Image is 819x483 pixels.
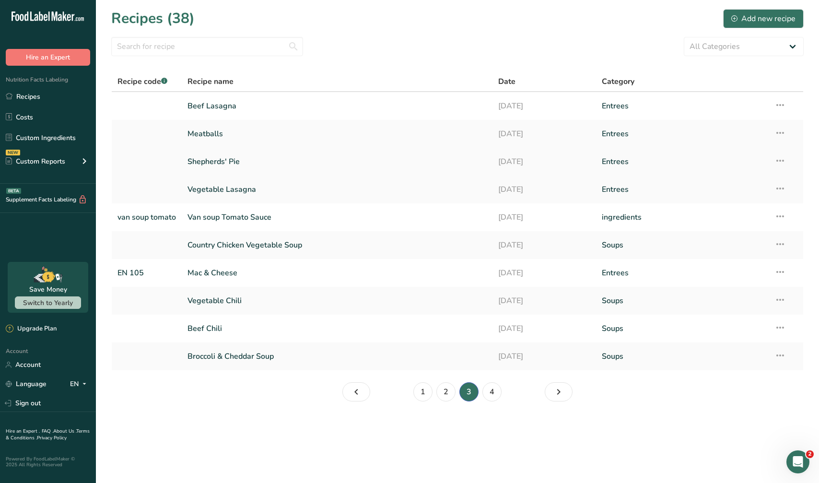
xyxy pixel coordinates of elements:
[498,263,590,283] a: [DATE]
[187,346,487,366] a: Broccoli & Cheddar Soup
[786,450,809,473] iframe: Intercom live chat
[117,76,167,87] span: Recipe code
[602,235,763,255] a: Soups
[436,382,456,401] a: Page 2.
[602,291,763,311] a: Soups
[498,318,590,339] a: [DATE]
[6,428,90,441] a: Terms & Conditions .
[602,346,763,366] a: Soups
[731,13,796,24] div: Add new recipe
[187,291,487,311] a: Vegetable Chili
[6,376,47,392] a: Language
[806,450,814,458] span: 2
[117,263,176,283] a: EN 105
[187,318,487,339] a: Beef Chili
[602,152,763,172] a: Entrees
[6,188,21,194] div: BETA
[602,179,763,200] a: Entrees
[498,96,590,116] a: [DATE]
[6,324,57,334] div: Upgrade Plan
[602,263,763,283] a: Entrees
[498,291,590,311] a: [DATE]
[342,382,370,401] a: Page 2.
[187,76,234,87] span: Recipe name
[498,124,590,144] a: [DATE]
[187,179,487,200] a: Vegetable Lasagna
[15,296,81,309] button: Switch to Yearly
[602,207,763,227] a: ingredients
[602,318,763,339] a: Soups
[187,152,487,172] a: Shepherds' Pie
[6,456,90,468] div: Powered By FoodLabelMaker © 2025 All Rights Reserved
[498,179,590,200] a: [DATE]
[602,124,763,144] a: Entrees
[602,96,763,116] a: Entrees
[111,8,195,29] h1: Recipes (38)
[187,207,487,227] a: Van soup Tomato Sauce
[29,284,67,295] div: Save Money
[6,150,20,155] div: NEW
[498,152,590,172] a: [DATE]
[187,235,487,255] a: Country Chicken Vegetable Soup
[53,428,76,435] a: About Us .
[498,207,590,227] a: [DATE]
[602,76,634,87] span: Category
[70,378,90,390] div: EN
[498,346,590,366] a: [DATE]
[482,382,502,401] a: Page 4.
[498,235,590,255] a: [DATE]
[42,428,53,435] a: FAQ .
[187,96,487,116] a: Beef Lasagna
[413,382,433,401] a: Page 1.
[723,9,804,28] button: Add new recipe
[37,435,67,441] a: Privacy Policy
[111,37,303,56] input: Search for recipe
[6,49,90,66] button: Hire an Expert
[23,298,73,307] span: Switch to Yearly
[187,263,487,283] a: Mac & Cheese
[6,428,40,435] a: Hire an Expert .
[117,207,176,227] a: van soup tomato
[6,156,65,166] div: Custom Reports
[545,382,573,401] a: Page 4.
[187,124,487,144] a: Meatballs
[498,76,515,87] span: Date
